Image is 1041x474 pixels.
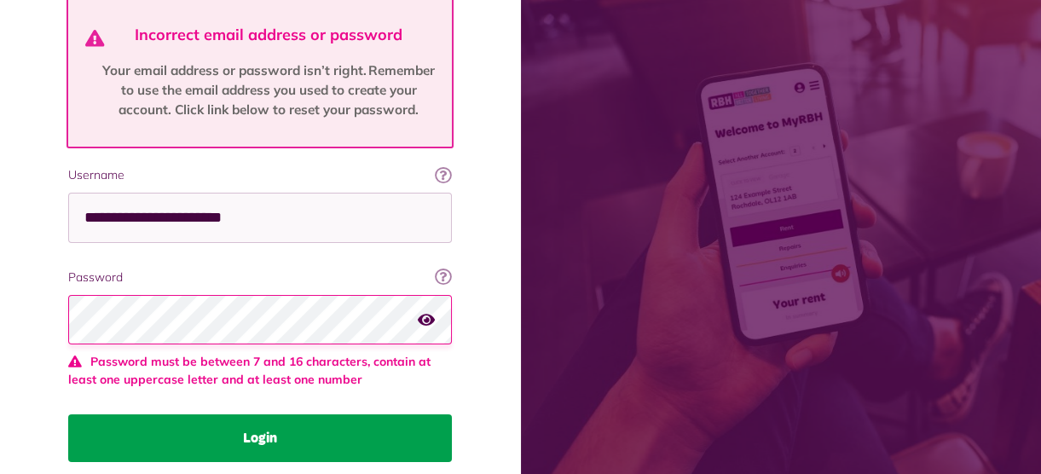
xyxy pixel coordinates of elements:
label: Password [68,269,452,286]
p: Your email address or password isn’t right. Remember to use the email address you used to create ... [95,61,442,120]
button: Login [68,414,452,462]
span: Password must be between 7 and 16 characters, contain at least one uppercase letter and at least ... [68,353,452,389]
h4: Incorrect email address or password [95,26,442,44]
label: Username [68,166,452,184]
